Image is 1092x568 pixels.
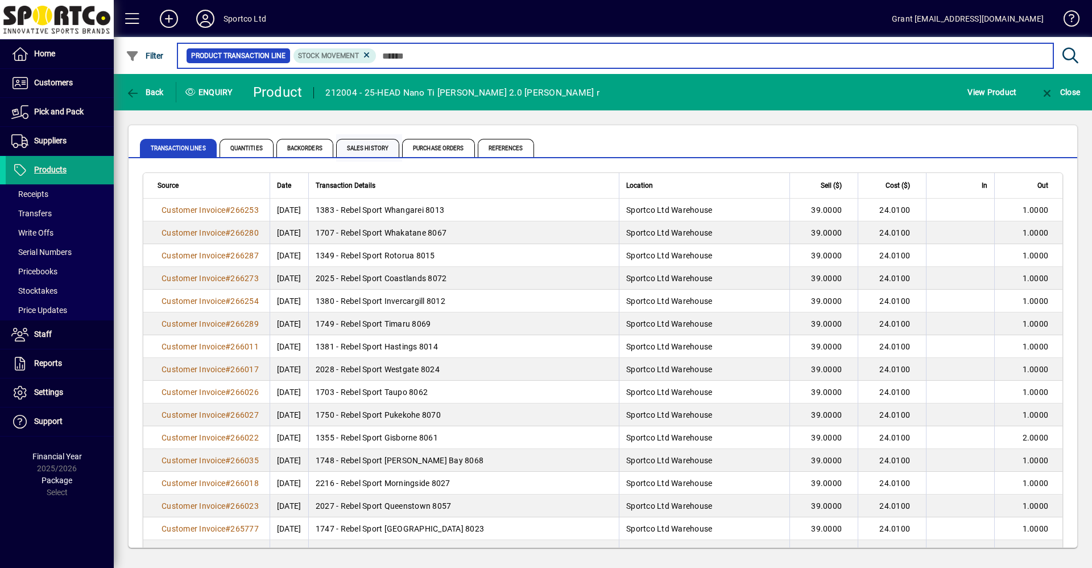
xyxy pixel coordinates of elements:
app-page-header-button: Close enquiry [1028,82,1092,102]
td: 1383 - Rebel Sport Whangarei 8013 [308,199,619,221]
span: Customer Invoice [162,297,225,306]
td: 1749 - Rebel Sport Timaru 8069 [308,312,619,335]
span: Sportco Ltd Warehouse [626,365,712,374]
a: Customer Invoice#266253 [158,204,263,216]
td: 39.0000 [789,404,858,426]
span: Sportco Ltd Warehouse [626,547,712,556]
td: 39.0000 [789,290,858,312]
span: # [225,228,230,237]
td: 39.0000 [789,540,858,563]
a: Write Offs [6,223,114,242]
span: # [225,433,230,442]
mat-chip: Product Transaction Type: Stock movement [293,48,377,63]
span: Sportco Ltd Warehouse [626,228,712,237]
td: 24.0100 [858,244,926,267]
a: Reports [6,349,114,378]
button: View Product [965,82,1019,102]
span: Serial Numbers [11,248,72,257]
button: Profile [187,9,224,29]
span: 1.0000 [1023,410,1049,419]
a: Customer Invoice#266027 [158,409,263,421]
td: 24.0100 [858,267,926,290]
span: # [225,274,230,283]
span: 266023 [230,501,259,511]
span: Product Transaction Line [191,50,286,61]
span: 266035 [230,456,259,465]
span: Back [126,88,164,97]
span: Source [158,179,179,192]
span: 266026 [230,388,259,397]
td: 24.0100 [858,312,926,335]
a: Customer Invoice#265783 [158,545,263,558]
a: Home [6,40,114,68]
span: Pick and Pack [34,107,84,116]
span: Customer Invoice [162,274,225,283]
td: 39.0000 [789,449,858,472]
a: Serial Numbers [6,242,114,262]
span: Staff [34,330,52,339]
td: 2028 - Rebel Sport Westgate 8024 [308,358,619,381]
a: Customer Invoice#266022 [158,431,263,444]
a: Customer Invoice#266035 [158,454,263,467]
span: Customers [34,78,73,87]
td: [DATE] [270,312,308,335]
a: Customer Invoice#266254 [158,295,263,307]
a: Customer Invoice#266018 [158,477,263,489]
span: 266022 [230,433,259,442]
span: Receipts [11,190,48,199]
span: # [225,388,230,397]
span: # [225,251,230,260]
span: Customer Invoice [162,456,225,465]
span: # [225,342,230,351]
td: 24.0100 [858,404,926,426]
td: 24.0100 [858,495,926,517]
td: [DATE] [270,290,308,312]
span: # [225,547,230,556]
td: 24.0100 [858,517,926,540]
span: Settings [34,388,63,397]
span: 266254 [230,297,259,306]
span: Products [34,165,67,174]
span: Sportco Ltd Warehouse [626,410,712,419]
span: # [225,456,230,465]
td: 39.0000 [789,358,858,381]
span: 1.0000 [1023,297,1049,306]
span: Price Updates [11,306,67,315]
span: # [225,365,230,374]
span: Customer Invoice [162,433,225,442]
td: 24.0100 [858,358,926,381]
span: Sportco Ltd Warehouse [626,501,712,511]
td: 39.0000 [789,472,858,495]
span: Sportco Ltd Warehouse [626,297,712,306]
span: Pricebooks [11,267,57,276]
span: Quantities [220,139,274,157]
span: 266011 [230,342,259,351]
span: 1.0000 [1023,524,1049,533]
td: 24.0100 [858,472,926,495]
td: 39.0000 [789,267,858,290]
td: [DATE] [270,267,308,290]
span: Customer Invoice [162,524,225,533]
div: Location [626,179,783,192]
td: 24.0100 [858,199,926,221]
span: Out [1037,179,1048,192]
a: Customer Invoice#266026 [158,386,263,398]
span: Customer Invoice [162,365,225,374]
td: 24.0100 [858,381,926,404]
span: # [225,524,230,533]
td: [DATE] [270,381,308,404]
a: Customer Invoice#266017 [158,363,263,376]
span: 1.0000 [1023,251,1049,260]
td: 1381 - Rebel Sport Hastings 8014 [308,335,619,358]
td: 1355 - Rebel Sport Gisborne 8061 [308,426,619,449]
span: Reports [34,359,62,368]
div: 212004 - 25-HEAD Nano Ti [PERSON_NAME] 2.0 [PERSON_NAME] r [325,84,599,102]
span: 1.0000 [1023,319,1049,328]
span: Transfers [11,209,52,218]
span: 266027 [230,410,259,419]
td: 24.0100 [858,335,926,358]
span: Purchase Orders [402,139,475,157]
a: Staff [6,320,114,349]
a: Pricebooks [6,262,114,281]
app-page-header-button: Back [114,82,176,102]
